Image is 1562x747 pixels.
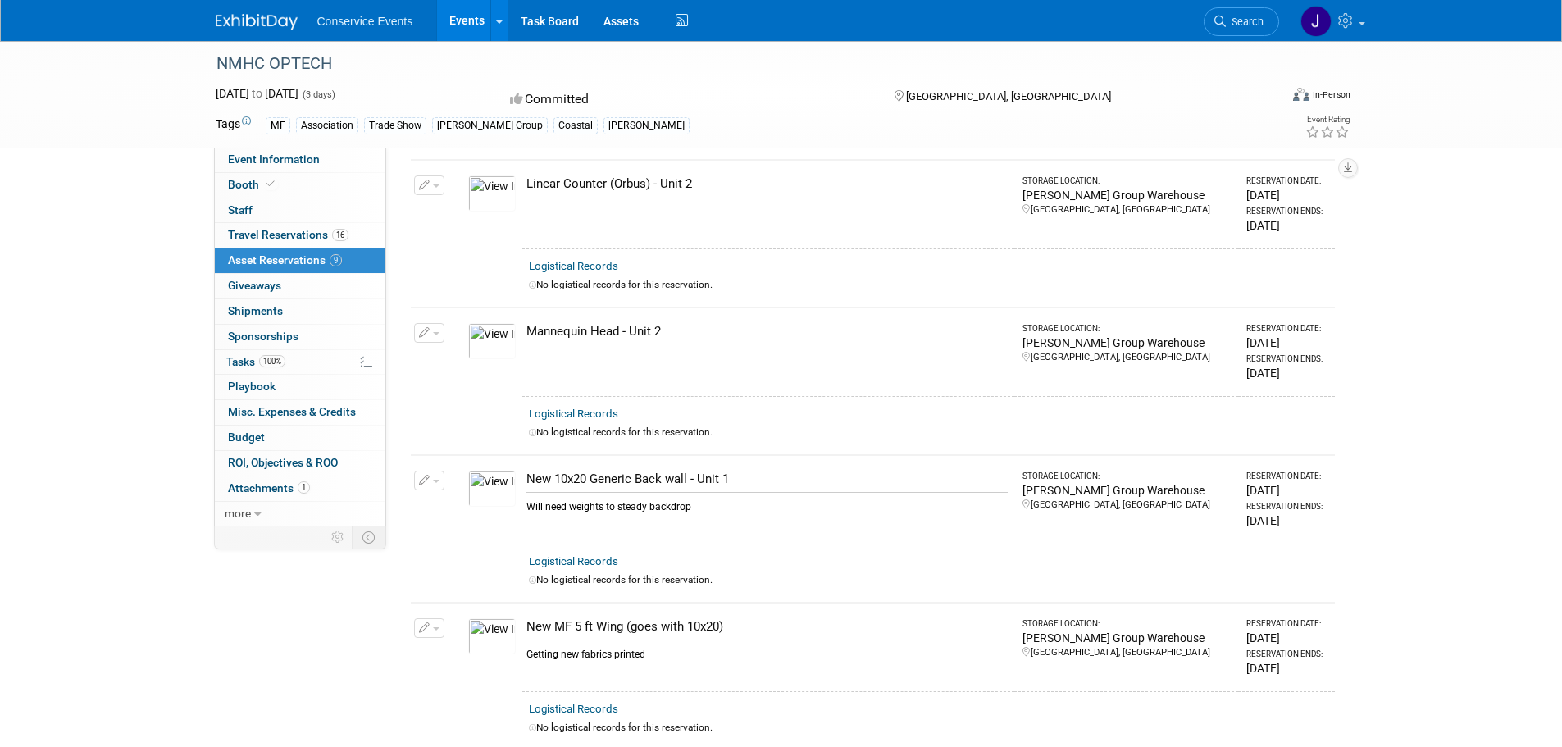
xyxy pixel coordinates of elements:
div: Storage Location: [1022,175,1232,187]
span: Conservice Events [317,15,413,28]
span: Giveaways [228,279,281,292]
div: [GEOGRAPHIC_DATA], [GEOGRAPHIC_DATA] [1022,646,1232,659]
div: Storage Location: [1022,323,1232,335]
div: [PERSON_NAME] [603,117,690,134]
div: No logistical records for this reservation. [529,721,1328,735]
a: Travel Reservations16 [215,223,385,248]
a: Asset Reservations9 [215,248,385,273]
img: View Images [468,618,516,654]
img: View Images [468,175,516,212]
a: Booth [215,173,385,198]
a: Event Information [215,148,385,172]
img: View Images [468,471,516,507]
span: Staff [228,203,253,216]
a: Misc. Expenses & Credits [215,400,385,425]
a: Logistical Records [529,555,618,567]
div: Storage Location: [1022,618,1232,630]
div: MF [266,117,290,134]
span: Budget [228,430,265,444]
div: [DATE] [1246,482,1327,499]
div: Reservation Ends: [1246,353,1327,365]
span: 1 [298,481,310,494]
span: ROI, Objectives & ROO [228,456,338,469]
div: Reservation Date: [1246,175,1327,187]
span: 100% [259,355,285,367]
a: Search [1204,7,1279,36]
div: [DATE] [1246,365,1327,381]
img: John Taggart [1300,6,1332,37]
div: [PERSON_NAME] Group Warehouse [1022,187,1232,203]
a: Shipments [215,299,385,324]
span: to [249,87,265,100]
div: No logistical records for this reservation. [529,278,1328,292]
div: [GEOGRAPHIC_DATA], [GEOGRAPHIC_DATA] [1022,351,1232,364]
div: [DATE] [1246,335,1327,351]
div: [PERSON_NAME] Group Warehouse [1022,335,1232,351]
div: [PERSON_NAME] Group [432,117,548,134]
td: Toggle Event Tabs [352,526,385,548]
span: Sponsorships [228,330,298,343]
a: Playbook [215,375,385,399]
div: NMHC OPTECH [211,49,1255,79]
img: View Images [468,323,516,359]
div: Reservation Ends: [1246,501,1327,512]
span: Search [1226,16,1264,28]
span: more [225,507,251,520]
div: [DATE] [1246,630,1327,646]
div: Reservation Date: [1246,471,1327,482]
div: Coastal [553,117,598,134]
div: [DATE] [1246,217,1327,234]
a: Tasks100% [215,350,385,375]
div: Reservation Ends: [1246,649,1327,660]
span: Misc. Expenses & Credits [228,405,356,418]
td: Personalize Event Tab Strip [324,526,353,548]
div: Reservation Date: [1246,323,1327,335]
span: Asset Reservations [228,253,342,266]
div: Storage Location: [1022,471,1232,482]
div: [DATE] [1246,187,1327,203]
a: Staff [215,198,385,223]
a: Logistical Records [529,408,618,420]
div: New MF 5 ft Wing (goes with 10x20) [526,618,1008,635]
img: Format-Inperson.png [1293,88,1309,101]
span: Shipments [228,304,283,317]
a: Sponsorships [215,325,385,349]
div: No logistical records for this reservation. [529,426,1328,440]
span: Booth [228,178,278,191]
span: (3 days) [301,89,335,100]
div: [DATE] [1246,512,1327,529]
span: Travel Reservations [228,228,348,241]
div: In-Person [1312,89,1350,101]
div: [GEOGRAPHIC_DATA], [GEOGRAPHIC_DATA] [1022,203,1232,216]
div: New 10x20 Generic Back wall - Unit 1 [526,471,1008,488]
div: [GEOGRAPHIC_DATA], [GEOGRAPHIC_DATA] [1022,499,1232,512]
span: Event Information [228,153,320,166]
span: [GEOGRAPHIC_DATA], [GEOGRAPHIC_DATA] [906,90,1111,102]
div: [DATE] [1246,660,1327,676]
a: Giveaways [215,274,385,298]
div: Getting new fabrics printed [526,640,1008,662]
img: ExhibitDay [216,14,298,30]
span: 9 [330,254,342,266]
span: [DATE] [DATE] [216,87,298,100]
span: Attachments [228,481,310,494]
td: Tags [216,116,251,134]
span: 16 [332,229,348,241]
span: Playbook [228,380,276,393]
a: Logistical Records [529,703,618,715]
div: Event Rating [1305,116,1350,124]
div: Association [296,117,358,134]
div: No logistical records for this reservation. [529,573,1328,587]
div: Reservation Ends: [1246,206,1327,217]
div: Committed [505,85,868,114]
div: [PERSON_NAME] Group Warehouse [1022,630,1232,646]
a: Logistical Records [529,260,618,272]
div: Event Format [1182,85,1351,110]
div: Linear Counter (Orbus) - Unit 2 [526,175,1008,193]
a: Attachments1 [215,476,385,501]
span: Tasks [226,355,285,368]
a: more [215,502,385,526]
a: ROI, Objectives & ROO [215,451,385,476]
div: Will need weights to steady backdrop [526,492,1008,514]
div: [PERSON_NAME] Group Warehouse [1022,482,1232,499]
